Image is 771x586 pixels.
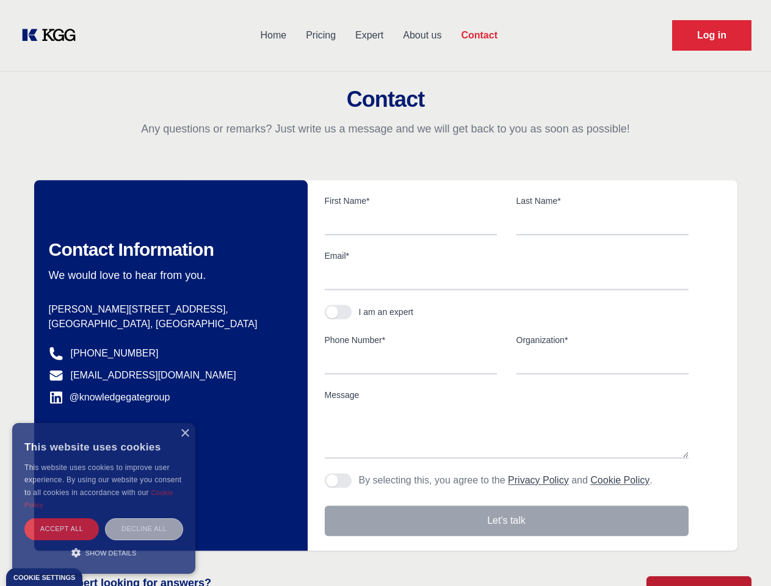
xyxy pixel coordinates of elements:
[24,432,183,461] div: This website uses cookies
[15,121,756,136] p: Any questions or remarks? Just write us a message and we will get back to you as soon as possible!
[180,429,189,438] div: Close
[508,475,569,485] a: Privacy Policy
[393,20,451,51] a: About us
[49,317,288,331] p: [GEOGRAPHIC_DATA], [GEOGRAPHIC_DATA]
[359,473,653,488] p: By selecting this, you agree to the and .
[250,20,296,51] a: Home
[49,390,170,405] a: @knowledgegategroup
[325,250,689,262] label: Email*
[15,87,756,112] h2: Contact
[24,463,181,497] span: This website uses cookies to improve user experience. By using our website you consent to all coo...
[325,195,497,207] label: First Name*
[49,302,288,317] p: [PERSON_NAME][STREET_ADDRESS],
[325,505,689,536] button: Let's talk
[451,20,507,51] a: Contact
[325,334,497,346] label: Phone Number*
[516,195,689,207] label: Last Name*
[516,334,689,346] label: Organization*
[20,26,85,45] a: KOL Knowledge Platform: Talk to Key External Experts (KEE)
[24,546,183,559] div: Show details
[24,489,173,508] a: Cookie Policy
[296,20,346,51] a: Pricing
[325,389,689,401] label: Message
[590,475,650,485] a: Cookie Policy
[71,368,236,383] a: [EMAIL_ADDRESS][DOMAIN_NAME]
[49,268,288,283] p: We would love to hear from you.
[49,239,288,261] h2: Contact Information
[13,574,75,581] div: Cookie settings
[672,20,751,51] a: Request Demo
[105,518,183,540] div: Decline all
[71,346,159,361] a: [PHONE_NUMBER]
[24,518,99,540] div: Accept all
[359,306,414,318] div: I am an expert
[85,549,137,557] span: Show details
[346,20,393,51] a: Expert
